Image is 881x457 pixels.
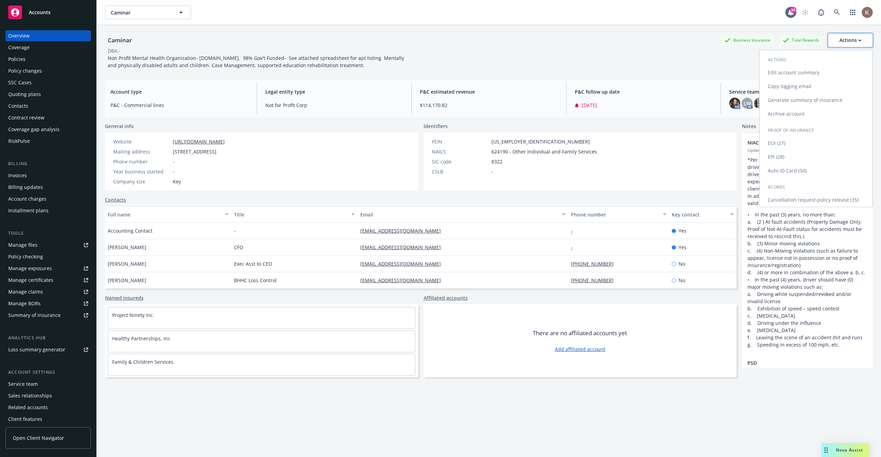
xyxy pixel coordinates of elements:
span: - [173,158,174,165]
a: [EMAIL_ADDRESS][DOMAIN_NAME] [360,261,446,267]
span: Account type [110,88,248,95]
a: Coverage [6,42,91,53]
a: Switch app [846,6,860,19]
a: Family & Children Services [112,359,173,365]
div: Summary of insurance [8,310,61,321]
span: NIAC Driver Guidelines [747,139,849,146]
div: Total Rewards [779,36,822,44]
span: - [234,227,236,234]
a: Affiliated accounts [424,294,468,301]
div: Policies [8,54,25,65]
span: - [491,168,493,175]
span: BHHC Loss Control [234,277,277,284]
span: Actions [768,57,786,63]
a: [PHONE_NUMBER] [571,277,619,284]
a: Copy logging email [760,79,872,93]
a: Manage BORs [6,298,91,309]
span: P&C - Commercial lines [110,102,248,109]
a: [EMAIL_ADDRESS][DOMAIN_NAME] [360,244,446,251]
span: P&C estimated revenue [420,88,558,95]
div: Quoting plans [8,89,41,100]
div: Loss summary generator [8,344,65,355]
div: Policy checking [8,251,43,262]
p: *Per guidelines we will look for 5 years minimum driving experience for all drivers. We can look ... [747,156,867,207]
div: Billing updates [8,182,43,193]
div: Analytics hub [6,334,91,341]
span: Exec Asst to CEO [234,260,272,267]
span: Notes [742,123,756,131]
a: Client features [6,414,91,425]
a: Account charges [6,193,91,204]
div: Coverage [8,42,30,53]
div: PSDUpdatedby [PERSON_NAME] on [DATE] 1:23 PM[URL][DOMAIN_NAME] [742,354,873,389]
div: Phone number [571,211,659,218]
a: Archive account [760,107,872,121]
a: - [571,227,578,234]
span: Proof of Insurance [768,127,814,133]
div: RiskPulse [8,136,30,147]
a: Sales relationships [6,390,91,401]
span: P&C follow up date [575,88,713,95]
div: Manage BORs [8,298,41,309]
span: 624190 - Other Individual and Family Services [491,148,597,155]
div: Sales relationships [8,390,52,401]
span: Updated by [PERSON_NAME] on [DATE] 1:23 PM [747,368,867,374]
a: Quoting plans [6,89,91,100]
a: Contract review [6,112,91,123]
p: • In the past (3) years, no more than: a. (2 ) At fault accidents (Property Damage Only. Proof of... [747,211,867,348]
a: EPI (28) [760,150,872,164]
div: Overview [8,30,30,41]
span: $114,170.82 [420,102,558,109]
img: photo [862,7,873,18]
span: Identifiers [424,123,448,130]
div: Manage exposures [8,263,52,274]
div: Company size [113,178,170,185]
span: No [679,260,685,267]
a: Manage exposures [6,263,91,274]
a: Add affiliated account [555,346,605,353]
div: Manage files [8,240,38,251]
button: Title [231,206,358,223]
span: Updated by [PERSON_NAME] on [DATE] 9:45 AM [747,147,867,153]
div: NIAC Driver GuidelinesUpdatedby [PERSON_NAME] on [DATE] 9:45 AM*Per guidelines we will look for 5... [742,134,873,354]
a: SSC Cases [6,77,91,88]
div: Account charges [8,193,46,204]
a: Auto ID Card (50) [760,164,872,178]
a: Policy checking [6,251,91,262]
span: Yes [679,227,687,234]
div: Title [234,211,347,218]
a: Policy changes [6,65,91,76]
button: Caminar [105,6,191,19]
img: photo [754,98,765,109]
a: RiskPulse [6,136,91,147]
div: Policy changes [8,65,42,76]
button: Nova Assist [822,443,869,457]
div: Phone number [113,158,170,165]
div: Caminar [105,36,135,45]
a: EOI (27) [760,136,872,150]
a: Cancellation request-policy release (35) [760,193,872,207]
div: Actions [839,34,861,47]
div: Contacts [8,100,28,111]
div: CSLB [432,168,489,175]
a: Overview [6,30,91,41]
button: Key contact [669,206,736,223]
div: SSC Cases [8,77,32,88]
span: [PERSON_NAME] [108,244,146,251]
div: Business Insurance [721,36,774,44]
div: Invoices [8,170,27,181]
a: Edit account summary [760,66,872,79]
span: [PERSON_NAME] [108,277,146,284]
a: Coverage gap analysis [6,124,91,135]
span: Accounting Contact [108,227,152,234]
a: Manage certificates [6,275,91,286]
a: Manage files [6,240,91,251]
span: Service team [729,88,867,95]
div: Installment plans [8,205,49,216]
a: [URL][DOMAIN_NAME] [173,138,225,145]
a: Report a Bug [814,6,828,19]
div: DBA: - [108,47,120,54]
div: Coverage gap analysis [8,124,60,135]
span: Caminar [111,9,170,16]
